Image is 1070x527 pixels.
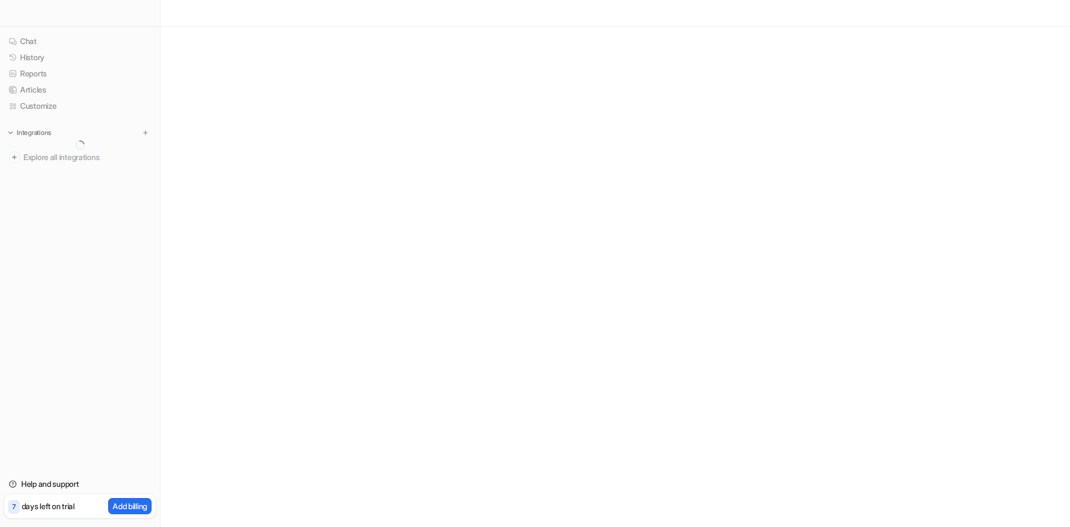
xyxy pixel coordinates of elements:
[12,502,16,512] p: 7
[4,50,155,65] a: History
[9,152,20,163] img: explore all integrations
[4,66,155,81] a: Reports
[4,476,155,492] a: Help and support
[108,498,152,514] button: Add billing
[4,98,155,114] a: Customize
[4,33,155,49] a: Chat
[113,500,147,512] p: Add billing
[4,82,155,98] a: Articles
[17,128,51,137] p: Integrations
[22,500,75,512] p: days left on trial
[4,149,155,165] a: Explore all integrations
[142,129,149,137] img: menu_add.svg
[23,148,151,166] span: Explore all integrations
[7,129,14,137] img: expand menu
[4,127,55,138] button: Integrations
